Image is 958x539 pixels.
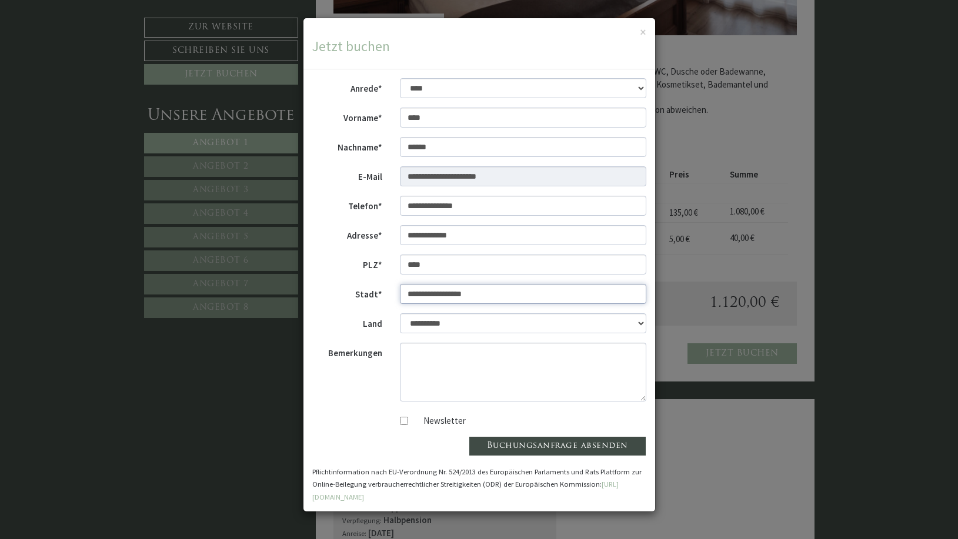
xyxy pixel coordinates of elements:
button: Senden [387,310,463,330]
button: Buchungsanfrage absenden [469,436,646,456]
a: [URL][DOMAIN_NAME] [312,479,619,501]
label: Vorname* [303,108,392,124]
div: [DATE] [212,9,252,28]
label: Nachname* [303,137,392,153]
label: Newsletter [412,414,466,427]
small: 12:18 [18,55,168,62]
label: Land [303,313,392,330]
h3: Jetzt buchen [312,39,646,54]
small: Pflichtinformation nach EU-Verordnung Nr. 524/2013 des Europäischen Parlaments und Rats Plattform... [312,467,642,501]
label: Stadt* [303,284,392,300]
label: Bemerkungen [303,343,392,359]
button: × [640,26,646,38]
label: E-Mail [303,166,392,183]
div: Montis – Active Nature Spa [18,34,168,42]
label: Adresse* [303,225,392,242]
label: Telefon* [303,196,392,212]
div: Guten Tag, wie können wir Ihnen helfen? [9,31,173,65]
label: Anrede* [303,78,392,95]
